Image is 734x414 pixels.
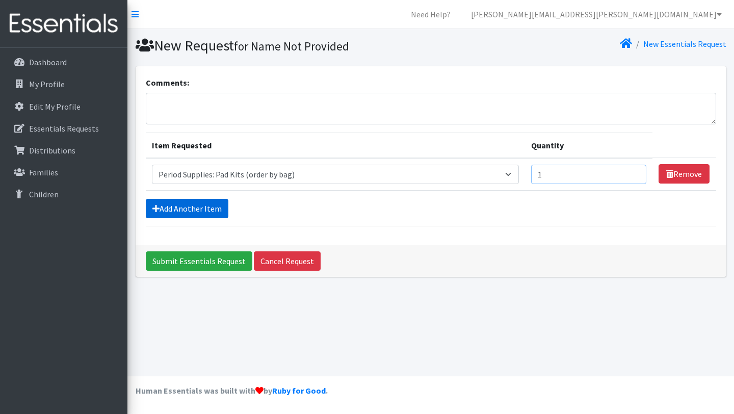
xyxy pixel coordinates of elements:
a: Ruby for Good [272,385,326,396]
input: Submit Essentials Request [146,251,252,271]
a: Edit My Profile [4,96,123,117]
a: My Profile [4,74,123,94]
p: My Profile [29,79,65,89]
th: Item Requested [146,133,526,158]
a: Remove [659,164,710,184]
a: [PERSON_NAME][EMAIL_ADDRESS][PERSON_NAME][DOMAIN_NAME] [463,4,730,24]
a: Cancel Request [254,251,321,271]
a: Need Help? [403,4,459,24]
a: Essentials Requests [4,118,123,139]
a: New Essentials Request [643,39,726,49]
h1: New Request [136,37,427,55]
a: Distributions [4,140,123,161]
a: Add Another Item [146,199,228,218]
a: Children [4,184,123,204]
th: Quantity [525,133,652,158]
a: Dashboard [4,52,123,72]
a: Families [4,162,123,183]
label: Comments: [146,76,189,89]
p: Families [29,167,58,177]
p: Distributions [29,145,75,156]
img: HumanEssentials [4,7,123,41]
p: Essentials Requests [29,123,99,134]
strong: Human Essentials was built with by . [136,385,328,396]
p: Edit My Profile [29,101,81,112]
p: Dashboard [29,57,67,67]
small: for Name Not Provided [234,39,349,54]
p: Children [29,189,59,199]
